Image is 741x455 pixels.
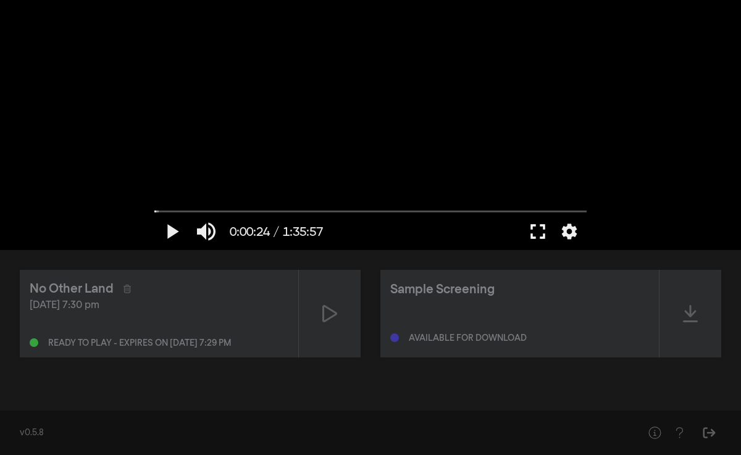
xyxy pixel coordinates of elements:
div: [DATE] 7:30 pm [30,298,288,313]
div: Available for download [409,334,527,343]
button: More settings [555,213,584,250]
button: Help [667,420,692,445]
button: Play [154,213,189,250]
div: Ready to play - expires on [DATE] 7:29 pm [48,339,231,348]
button: Mute [189,213,224,250]
div: Sample Screening [390,280,495,299]
div: v0.5.8 [20,427,617,440]
div: No Other Land [30,280,114,298]
button: Sign Out [697,420,721,445]
button: 0:00:24 / 1:35:57 [224,213,329,250]
button: Full screen [521,213,555,250]
button: Help [642,420,667,445]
